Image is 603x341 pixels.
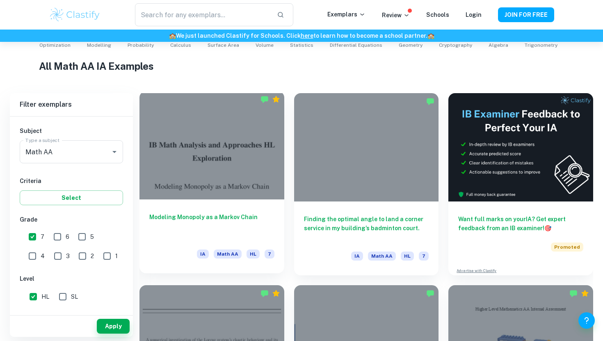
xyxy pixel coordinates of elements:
div: Premium [272,289,280,298]
h6: Finding the optimal angle to land a corner service in my building’s badminton court. [304,215,429,242]
span: 7 [41,232,44,241]
span: Algebra [489,41,508,49]
img: Thumbnail [448,93,593,201]
span: Cryptography [439,41,472,49]
span: Geometry [399,41,423,49]
span: 🏫 [427,32,434,39]
span: 3 [66,252,70,261]
span: Promoted [551,243,583,252]
span: Volume [256,41,274,49]
a: Want full marks on yourIA? Get expert feedback from an IB examiner!PromotedAdvertise with Clastify [448,93,593,275]
span: IA [197,249,209,259]
span: Surface Area [208,41,239,49]
h6: Filter exemplars [10,93,133,116]
img: Marked [260,289,269,298]
a: Modeling Monopoly as a Markov ChainIAMath AAHL7 [139,93,284,275]
span: Optimization [39,41,71,49]
span: 1 [115,252,118,261]
a: Finding the optimal angle to land a corner service in my building’s badminton court.IAMath AAHL7 [294,93,439,275]
img: Marked [426,97,434,105]
h6: Criteria [20,176,123,185]
a: Schools [426,11,449,18]
p: Exemplars [327,10,365,19]
div: Premium [581,289,589,298]
span: IA [351,252,363,261]
span: Trigonometry [525,41,557,49]
label: Type a subject [25,137,59,144]
span: 5 [90,232,94,241]
span: Differential Equations [330,41,382,49]
h6: Level [20,274,123,283]
span: HL [41,292,49,301]
span: 🏫 [169,32,176,39]
span: Calculus [170,41,191,49]
button: Apply [97,319,130,334]
button: Open [109,146,120,158]
button: Help and Feedback [578,312,595,329]
span: Probability [128,41,154,49]
p: Review [382,11,410,20]
a: here [301,32,313,39]
span: 7 [265,249,274,259]
img: Marked [260,95,269,103]
img: Marked [426,289,434,298]
h1: All Math AA IA Examples [39,59,564,73]
a: Advertise with Clastify [457,268,496,274]
h6: Subject [20,126,123,135]
button: Select [20,190,123,205]
span: SL [71,292,78,301]
input: Search for any exemplars... [135,3,270,26]
span: 7 [419,252,429,261]
img: Clastify logo [49,7,101,23]
a: Login [466,11,482,18]
span: Math AA [368,252,396,261]
span: HL [401,252,414,261]
h6: Modeling Monopoly as a Markov Chain [149,213,274,240]
span: HL [247,249,260,259]
h6: We just launched Clastify for Schools. Click to learn how to become a school partner. [2,31,601,40]
span: 4 [41,252,45,261]
span: Statistics [290,41,313,49]
span: Modelling [87,41,111,49]
span: 2 [91,252,94,261]
span: 6 [66,232,69,241]
img: Marked [569,289,578,298]
div: Premium [272,95,280,103]
button: JOIN FOR FREE [498,7,554,22]
span: Math AA [214,249,242,259]
h6: Want full marks on your IA ? Get expert feedback from an IB examiner! [458,215,583,233]
span: 🎯 [544,225,551,231]
h6: Grade [20,215,123,224]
